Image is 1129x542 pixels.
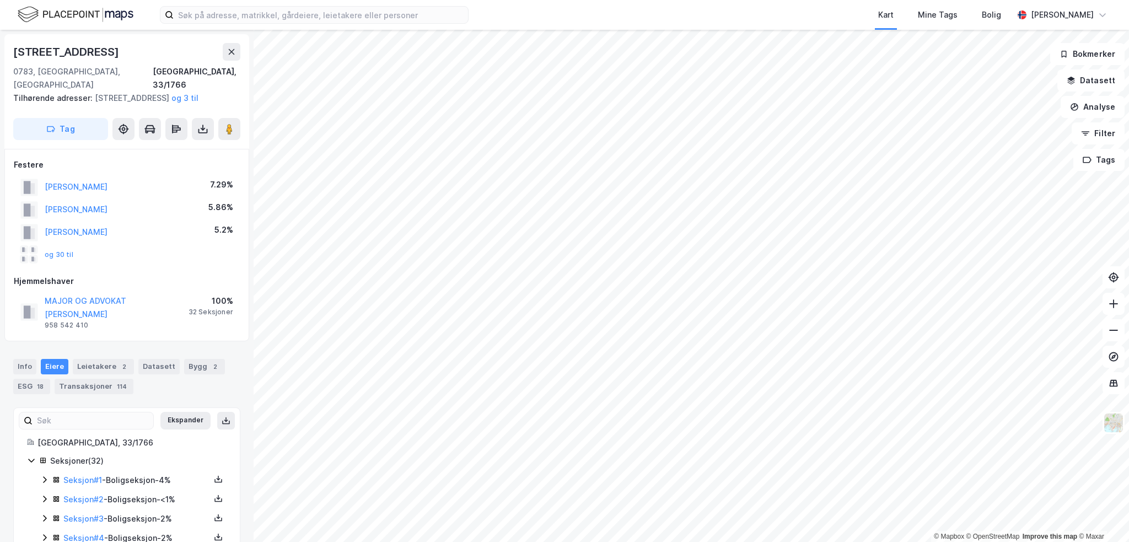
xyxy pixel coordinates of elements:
[1074,489,1129,542] iframe: Chat Widget
[1074,489,1129,542] div: Kontrollprogram for chat
[73,359,134,374] div: Leietakere
[55,379,133,394] div: Transaksjoner
[45,321,88,330] div: 958 542 410
[1023,533,1077,540] a: Improve this map
[982,8,1001,22] div: Bolig
[1061,96,1125,118] button: Analyse
[209,361,221,372] div: 2
[1031,8,1094,22] div: [PERSON_NAME]
[63,475,102,485] a: Seksjon#1
[1050,43,1125,65] button: Bokmerker
[13,92,232,105] div: [STREET_ADDRESS]
[37,436,227,449] div: [GEOGRAPHIC_DATA], 33/1766
[18,5,133,24] img: logo.f888ab2527a4732fd821a326f86c7f29.svg
[63,495,104,504] a: Seksjon#2
[184,359,225,374] div: Bygg
[918,8,958,22] div: Mine Tags
[63,512,210,525] div: - Boligseksjon - 2%
[13,93,95,103] span: Tilhørende adresser:
[115,381,129,392] div: 114
[1072,122,1125,144] button: Filter
[174,7,468,23] input: Søk på adresse, matrikkel, gårdeiere, leietakere eller personer
[33,412,153,429] input: Søk
[50,454,227,468] div: Seksjoner ( 32 )
[1103,412,1124,433] img: Z
[1073,149,1125,171] button: Tags
[35,381,46,392] div: 18
[189,294,233,308] div: 100%
[1057,69,1125,92] button: Datasett
[119,361,130,372] div: 2
[14,158,240,171] div: Festere
[934,533,964,540] a: Mapbox
[13,379,50,394] div: ESG
[189,308,233,316] div: 32 Seksjoner
[208,201,233,214] div: 5.86%
[160,412,211,430] button: Ekspander
[14,275,240,288] div: Hjemmelshaver
[13,65,153,92] div: 0783, [GEOGRAPHIC_DATA], [GEOGRAPHIC_DATA]
[214,223,233,237] div: 5.2%
[41,359,68,374] div: Eiere
[63,493,210,506] div: - Boligseksjon - <1%
[13,118,108,140] button: Tag
[63,514,104,523] a: Seksjon#3
[153,65,240,92] div: [GEOGRAPHIC_DATA], 33/1766
[966,533,1020,540] a: OpenStreetMap
[878,8,894,22] div: Kart
[13,43,121,61] div: [STREET_ADDRESS]
[210,178,233,191] div: 7.29%
[63,474,210,487] div: - Boligseksjon - 4%
[13,359,36,374] div: Info
[138,359,180,374] div: Datasett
